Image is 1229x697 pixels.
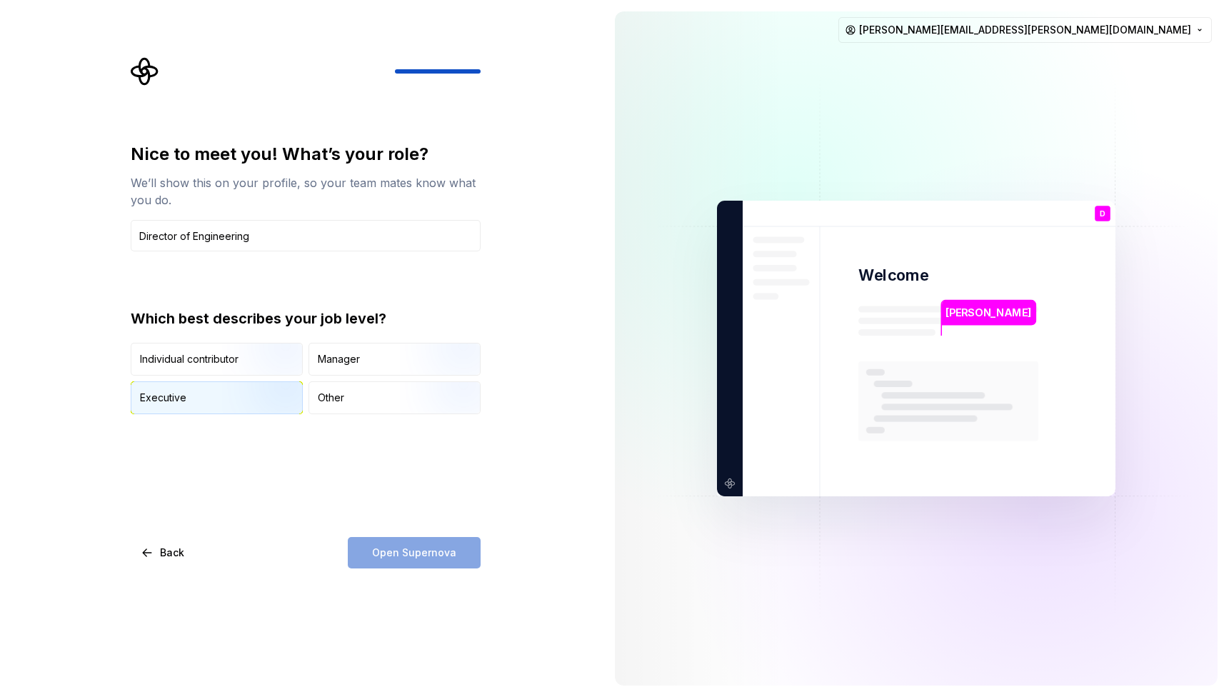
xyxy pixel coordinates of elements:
[131,143,481,166] div: Nice to meet you! What’s your role?
[318,391,344,405] div: Other
[318,352,360,366] div: Manager
[160,546,184,560] span: Back
[131,174,481,209] div: We’ll show this on your profile, so your team mates know what you do.
[131,309,481,329] div: Which best describes your job level?
[131,220,481,251] input: Job title
[859,23,1191,37] span: [PERSON_NAME][EMAIL_ADDRESS][PERSON_NAME][DOMAIN_NAME]
[131,57,159,86] svg: Supernova Logo
[140,352,239,366] div: Individual contributor
[131,537,196,568] button: Back
[945,305,1031,321] p: [PERSON_NAME]
[838,17,1212,43] button: [PERSON_NAME][EMAIL_ADDRESS][PERSON_NAME][DOMAIN_NAME]
[140,391,186,405] div: Executive
[1100,210,1105,218] p: D
[858,265,928,286] p: Welcome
